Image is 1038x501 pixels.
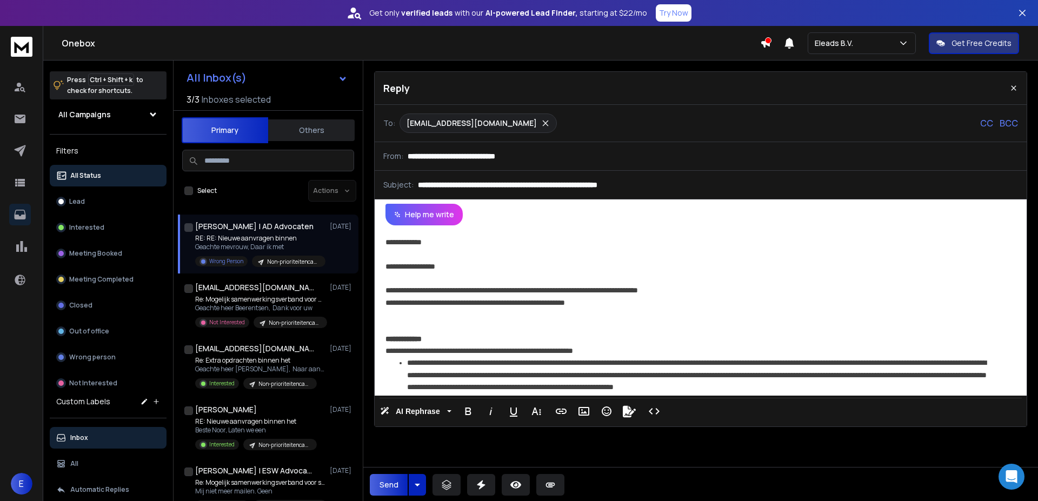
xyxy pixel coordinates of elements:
h1: [EMAIL_ADDRESS][DOMAIN_NAME] [195,282,314,293]
button: Insert Image (Ctrl+P) [574,400,594,422]
label: Select [197,186,217,195]
p: Get Free Credits [951,38,1012,49]
button: Code View [644,400,664,422]
span: 3 / 3 [187,93,199,106]
p: Meeting Booked [69,249,122,258]
p: [DATE] [330,222,354,231]
p: Geachte heer Beerentsen, Dank voor uw [195,304,325,312]
button: Try Now [656,4,691,22]
button: Lead [50,191,167,212]
p: Non-prioriteitencampagne Hele Dag | Eleads [267,258,319,266]
p: Re: Mogelijk samenwerkingsverband voor strafrecht [195,478,325,487]
p: [DATE] [330,344,354,353]
p: Out of office [69,327,109,336]
p: Re: Extra opdrachten binnen het [195,356,325,365]
p: [DATE] [330,283,354,292]
button: Insert Link (Ctrl+K) [551,400,571,422]
button: Automatic Replies [50,479,167,500]
button: Help me write [385,204,463,225]
button: Send [370,474,408,496]
p: Interested [69,223,104,232]
button: All Status [50,165,167,186]
p: Lead [69,197,85,206]
p: Subject: [383,179,414,190]
p: Geachte mevrouw, Daar ik met [195,243,325,251]
p: Wrong person [69,353,116,362]
h1: [PERSON_NAME] [195,404,257,415]
button: Meeting Completed [50,269,167,290]
p: Press to check for shortcuts. [67,75,143,96]
h1: [PERSON_NAME] | AD Advocaten [195,221,314,232]
p: Closed [69,301,92,310]
img: logo [11,37,32,57]
button: Primary [182,117,268,143]
p: Reply [383,81,410,96]
h1: [EMAIL_ADDRESS][DOMAIN_NAME] [195,343,314,354]
button: E [11,473,32,495]
h1: All Campaigns [58,109,111,120]
p: All Status [70,171,101,180]
p: Beste Noor, Laten we een [195,426,317,435]
button: AI Rephrase [378,400,454,422]
p: Interested [209,379,235,388]
button: All [50,453,167,475]
strong: AI-powered Lead Finder, [485,8,577,18]
p: Automatic Replies [70,485,129,494]
button: Out of office [50,320,167,342]
button: Not Interested [50,372,167,394]
p: To: [383,118,395,129]
p: Try Now [659,8,688,18]
button: Get Free Credits [929,32,1019,54]
h3: Custom Labels [56,396,110,407]
button: Inbox [50,427,167,449]
p: Re: Mogelijk samenwerkingsverband voor personen- [195,295,325,304]
button: Closed [50,295,167,316]
h1: Onebox [62,37,760,50]
button: More Text [526,400,547,422]
p: Geachte heer [PERSON_NAME], Naar aanleiding van [195,365,325,373]
p: From: [383,151,403,162]
button: Interested [50,217,167,238]
button: Others [268,118,355,142]
button: Wrong person [50,346,167,368]
p: [EMAIL_ADDRESS][DOMAIN_NAME] [407,118,537,129]
p: BCC [1000,117,1018,130]
p: Non-prioriteitencampagne Hele Dag | Eleads [269,319,321,327]
strong: verified leads [401,8,453,18]
p: CC [980,117,993,130]
button: Italic (Ctrl+I) [481,400,501,422]
p: Wrong Person [209,257,243,265]
p: Meeting Completed [69,275,134,284]
p: Non-prioriteitencampagne Hele Dag | Eleads [258,380,310,388]
h3: Filters [50,143,167,158]
p: [DATE] [330,405,354,414]
p: Eleads B.V. [815,38,857,49]
p: Get only with our starting at $22/mo [369,8,647,18]
p: Interested [209,440,235,449]
button: Underline (Ctrl+U) [503,400,524,422]
p: RE: Nieuwe aanvragen binnen het [195,417,317,426]
p: All [70,459,78,468]
span: AI Rephrase [394,407,442,416]
p: RE: RE: Nieuwe aanvragen binnen [195,234,325,243]
p: Not Interested [209,318,245,326]
div: Open Intercom Messenger [999,464,1024,490]
button: All Inbox(s) [178,67,356,89]
p: Not Interested [69,379,117,388]
p: Mij niet meer mailen. Geen [195,487,325,496]
button: Meeting Booked [50,243,167,264]
button: Bold (Ctrl+B) [458,400,478,422]
h1: [PERSON_NAME] | ESW Advocaten [195,465,314,476]
p: [DATE] [330,466,354,475]
p: Inbox [70,433,88,442]
span: Ctrl + Shift + k [88,74,134,86]
h1: All Inbox(s) [187,72,247,83]
h3: Inboxes selected [202,93,271,106]
button: All Campaigns [50,104,167,125]
p: Non-prioriteitencampagne Hele Dag | Eleads [258,441,310,449]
